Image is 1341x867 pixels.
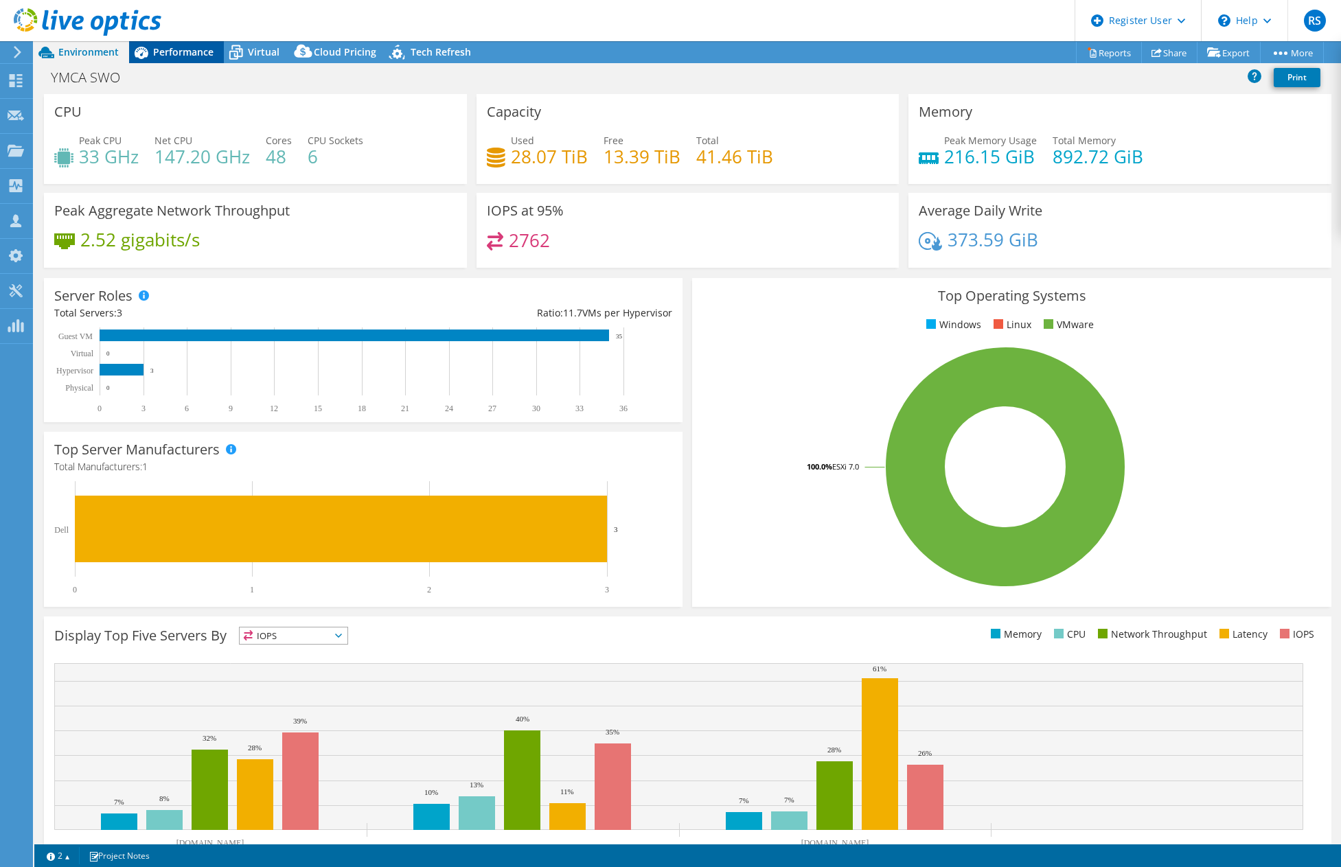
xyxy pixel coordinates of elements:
a: Print [1274,68,1320,87]
h3: Top Server Manufacturers [54,442,220,457]
a: Project Notes [79,847,159,864]
span: 3 [117,306,122,319]
h3: CPU [54,104,82,119]
h3: Peak Aggregate Network Throughput [54,203,290,218]
li: IOPS [1276,627,1314,642]
text: 35% [606,728,619,736]
text: [DOMAIN_NAME] [801,838,869,848]
text: Hypervisor [56,366,93,375]
h4: 48 [266,149,292,164]
a: Export [1197,42,1261,63]
h4: 6 [308,149,363,164]
span: Used [511,134,534,147]
text: 3 [614,525,618,533]
text: 28% [248,743,262,752]
text: 15 [314,404,322,413]
text: 7% [784,796,794,804]
text: 13% [470,781,483,789]
text: 12 [270,404,278,413]
span: Total Memory [1053,134,1116,147]
text: 40% [516,715,529,723]
text: 1 [250,585,254,594]
span: RS [1304,10,1326,32]
span: CPU Sockets [308,134,363,147]
text: 2 [427,585,431,594]
h4: 28.07 TiB [511,149,588,164]
span: Cores [266,134,292,147]
h4: 33 GHz [79,149,139,164]
text: 28% [827,745,841,754]
a: 2 [37,847,80,864]
span: Tech Refresh [411,45,471,58]
h4: 147.20 GHz [154,149,250,164]
li: Memory [987,627,1042,642]
text: 0 [106,350,110,357]
text: Guest VM [58,332,93,341]
text: 24 [445,404,453,413]
h4: 373.59 GiB [948,232,1038,247]
span: Performance [153,45,214,58]
text: 26% [918,749,932,757]
h3: IOPS at 95% [487,203,564,218]
li: Network Throughput [1094,627,1207,642]
h3: Server Roles [54,288,133,303]
text: 0 [73,585,77,594]
h3: Top Operating Systems [702,288,1320,303]
span: 11.7 [563,306,582,319]
text: 32% [203,734,216,742]
span: 1 [142,460,148,473]
text: 3 [605,585,609,594]
text: 36 [619,404,628,413]
text: 30 [532,404,540,413]
a: More [1260,42,1324,63]
text: 10% [424,788,438,796]
h3: Average Daily Write [919,203,1042,218]
h4: 2762 [509,233,550,248]
a: Reports [1076,42,1142,63]
tspan: 100.0% [807,461,832,472]
text: Virtual [71,349,94,358]
h4: 216.15 GiB [944,149,1037,164]
text: Dell [54,525,69,535]
div: Total Servers: [54,305,363,321]
li: Linux [990,317,1031,332]
div: Ratio: VMs per Hypervisor [363,305,672,321]
span: Free [604,134,623,147]
span: Virtual [248,45,279,58]
h3: Capacity [487,104,541,119]
a: Share [1141,42,1197,63]
h4: 13.39 TiB [604,149,680,164]
text: 39% [293,717,307,725]
li: CPU [1051,627,1086,642]
text: 33 [575,404,584,413]
h4: Total Manufacturers: [54,459,672,474]
svg: \n [1218,14,1230,27]
text: 3 [141,404,146,413]
h4: 2.52 gigabits/s [80,232,200,247]
li: VMware [1040,317,1094,332]
text: 11% [560,787,574,796]
span: IOPS [240,627,347,644]
text: 0 [98,404,102,413]
h4: 41.46 TiB [696,149,773,164]
text: 18 [358,404,366,413]
text: 27 [488,404,496,413]
text: 61% [873,664,886,673]
text: Physical [65,383,93,393]
li: Windows [923,317,981,332]
text: 7% [114,798,124,806]
text: [DOMAIN_NAME] [176,838,244,848]
span: Cloud Pricing [314,45,376,58]
span: Environment [58,45,119,58]
text: 7% [739,796,749,805]
span: Peak CPU [79,134,122,147]
span: Peak Memory Usage [944,134,1037,147]
span: Total [696,134,719,147]
text: 21 [401,404,409,413]
span: Net CPU [154,134,192,147]
tspan: ESXi 7.0 [832,461,859,472]
text: 6 [185,404,189,413]
h4: 892.72 GiB [1053,149,1143,164]
text: 8% [159,794,170,802]
h1: YMCA SWO [45,70,141,85]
